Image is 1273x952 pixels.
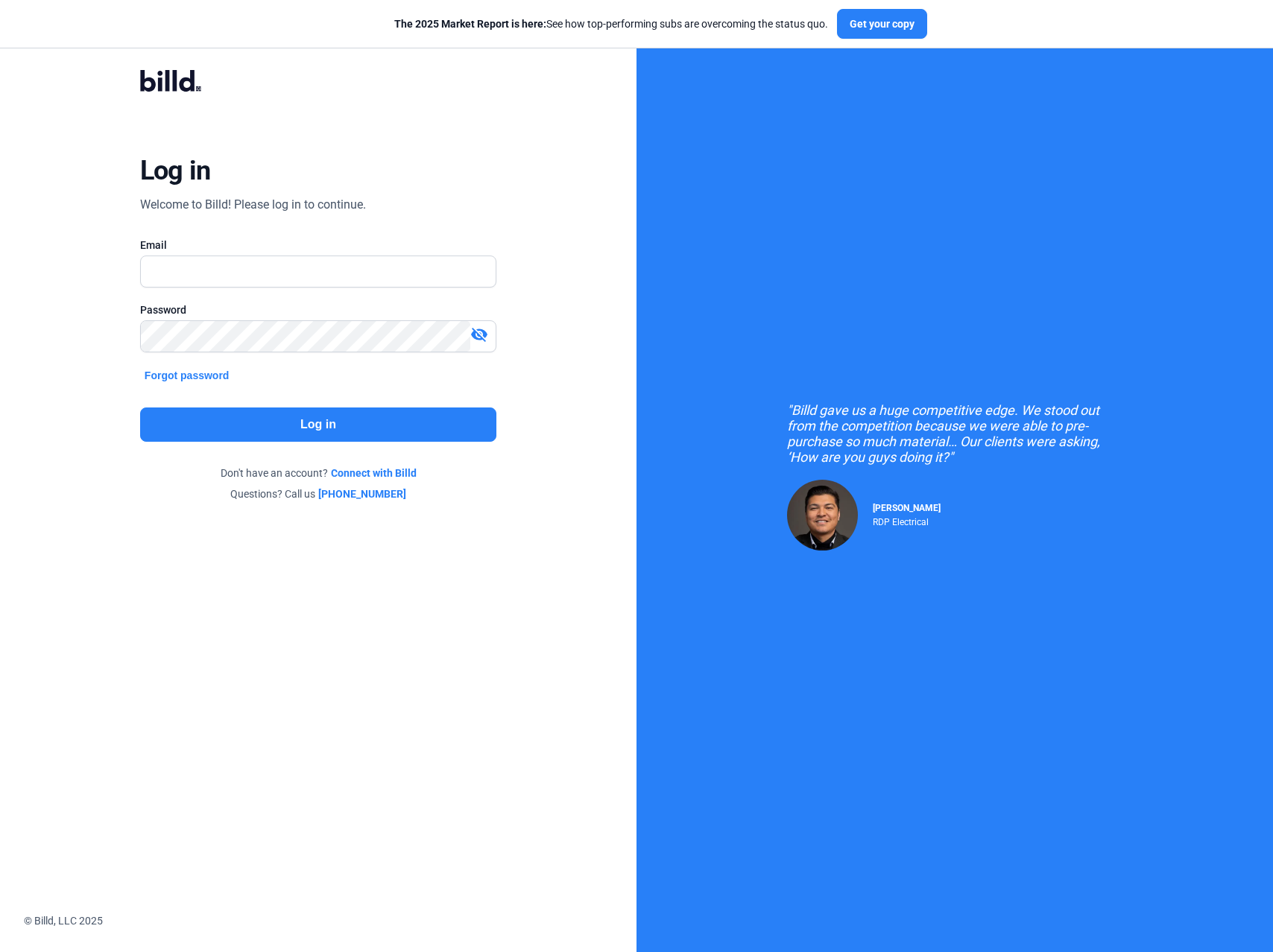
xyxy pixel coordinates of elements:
div: Questions? Call us [140,486,496,501]
div: RDP Electrical [873,513,941,527]
div: Password [140,302,496,317]
div: See how top-performing subs are overcoming the status quo. [394,16,828,31]
button: Log in [140,407,496,442]
div: Email [140,238,496,253]
a: Connect with Billd [331,466,417,480]
img: Raul Pacheco [787,480,858,550]
mat-icon: visibility_off [470,326,488,343]
a: [PHONE_NUMBER] [318,486,406,501]
div: Welcome to Billd! Please log in to continue. [140,196,366,214]
button: Forgot password [140,367,234,384]
div: Don't have an account? [140,466,496,480]
div: "Billd gave us a huge competitive edge. We stood out from the competition because we were able to... [787,402,1122,465]
span: The 2025 Market Report is here: [394,18,546,30]
div: Log in [140,154,211,187]
span: [PERSON_NAME] [873,503,941,513]
button: Get your copy [837,9,927,39]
